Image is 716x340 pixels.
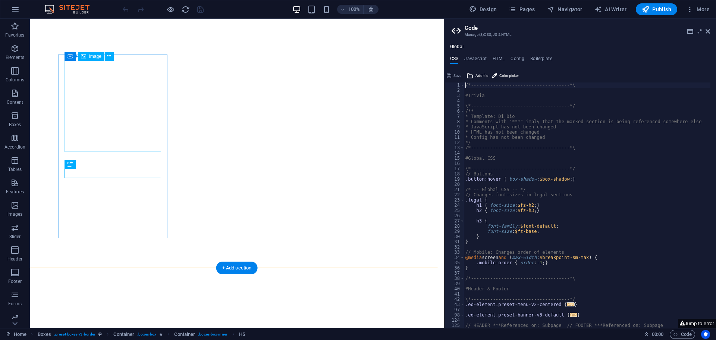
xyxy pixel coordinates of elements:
div: 19 [445,177,465,182]
div: 10 [445,130,465,135]
img: Editor Logo [43,5,99,14]
i: Reload page [181,5,190,14]
div: 31 [445,239,465,244]
div: 42 [445,297,465,302]
p: Slider [9,234,21,240]
div: 36 [445,265,465,271]
div: 23 [445,197,465,203]
i: This element is a customizable preset [98,332,102,336]
div: 3 [445,93,465,98]
div: 6 [445,109,465,114]
span: Publish [642,6,671,13]
button: Usercentrics [701,330,710,339]
span: . boxes-box [137,330,156,339]
div: 35 [445,260,465,265]
span: Click to select. Double-click to edit [174,330,195,339]
p: Header [7,256,22,262]
span: Add file [475,71,488,80]
span: ... [567,302,575,306]
div: Design (Ctrl+Alt+Y) [466,3,500,15]
div: 43 [445,302,465,307]
h2: Code [465,25,710,31]
span: . preset-boxes-v3-border [54,330,95,339]
span: More [686,6,710,13]
div: 17 [445,166,465,171]
p: Footer [8,278,22,284]
p: Content [7,99,23,105]
button: Code [670,330,695,339]
div: 13 [445,145,465,150]
button: Design [466,3,500,15]
button: Navigator [544,3,585,15]
i: Element contains an animation [159,332,163,336]
p: Boxes [9,122,21,128]
div: 39 [445,281,465,286]
div: 28 [445,224,465,229]
span: Click to select. Double-click to edit [113,330,134,339]
button: Publish [636,3,677,15]
h6: 100% [348,5,360,14]
h3: Manage (S)CSS, JS & HTML [465,31,695,38]
span: AI Writer [594,6,627,13]
div: 2 [445,88,465,93]
div: 7 [445,114,465,119]
span: Design [469,6,497,13]
h4: CSS [450,56,458,64]
span: . boxes-box-inner [198,330,227,339]
p: Forms [8,301,22,307]
h4: Boilerplate [530,56,552,64]
div: 97 [445,307,465,312]
div: 124 [445,318,465,323]
div: 30 [445,234,465,239]
span: Navigator [547,6,582,13]
div: 20 [445,182,465,187]
span: Click to select. Double-click to edit [239,330,245,339]
button: Color picker [491,71,520,80]
div: + Add section [216,262,258,274]
p: Images [7,211,23,217]
h4: Global [450,44,464,50]
div: 24 [445,203,465,208]
button: AI Writer [591,3,630,15]
div: 1 [445,82,465,88]
button: More [683,3,713,15]
span: Color picker [499,71,519,80]
div: 25 [445,208,465,213]
span: Click to select. Double-click to edit [38,330,51,339]
span: 00 00 [652,330,663,339]
p: Tables [8,166,22,172]
div: 38 [445,276,465,281]
span: Pages [509,6,535,13]
div: 125 [445,323,465,328]
div: 12 [445,140,465,145]
div: 26 [445,213,465,218]
div: 37 [445,271,465,276]
span: Code [673,330,692,339]
a: Click to cancel selection. Double-click to open Pages [6,330,26,339]
h4: Config [511,56,524,64]
button: Add file [465,71,489,80]
p: Columns [6,77,24,83]
p: Elements [6,54,25,60]
div: 27 [445,218,465,224]
i: On resize automatically adjust zoom level to fit chosen device. [368,6,374,13]
h4: HTML [493,56,505,64]
div: 21 [445,187,465,192]
div: 98 [445,312,465,318]
button: reload [181,5,190,14]
div: 14 [445,150,465,156]
button: 100% [337,5,364,14]
div: 22 [445,192,465,197]
div: 8 [445,119,465,124]
span: : [657,331,658,337]
div: 16 [445,161,465,166]
nav: breadcrumb [38,330,245,339]
button: Pages [506,3,538,15]
h6: Session time [644,330,664,339]
div: 9 [445,124,465,130]
div: 32 [445,244,465,250]
div: 4 [445,98,465,103]
p: Accordion [4,144,25,150]
div: 40 [445,286,465,291]
button: Click here to leave preview mode and continue editing [166,5,175,14]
